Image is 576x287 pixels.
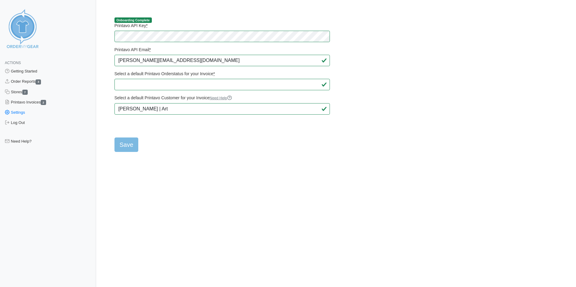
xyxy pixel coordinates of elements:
span: 7 [22,90,28,95]
input: Save [114,137,139,152]
a: Need Help [210,96,232,100]
span: Onboarding Complete [114,17,152,23]
span: 3 [36,79,41,85]
abbr: required [149,47,151,52]
label: Printavo API Key [114,23,330,28]
input: Type at least 4 characters [114,103,330,115]
span: Actions [5,61,21,65]
label: Printavo API Email [114,47,330,52]
label: Select a default Printavo Customer for your Invoice [114,95,330,101]
abbr: required [213,71,215,76]
abbr: required [146,23,148,28]
span: 2 [41,100,46,105]
label: Select a default Printavo Orderstatus for your Invoice [114,71,330,76]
